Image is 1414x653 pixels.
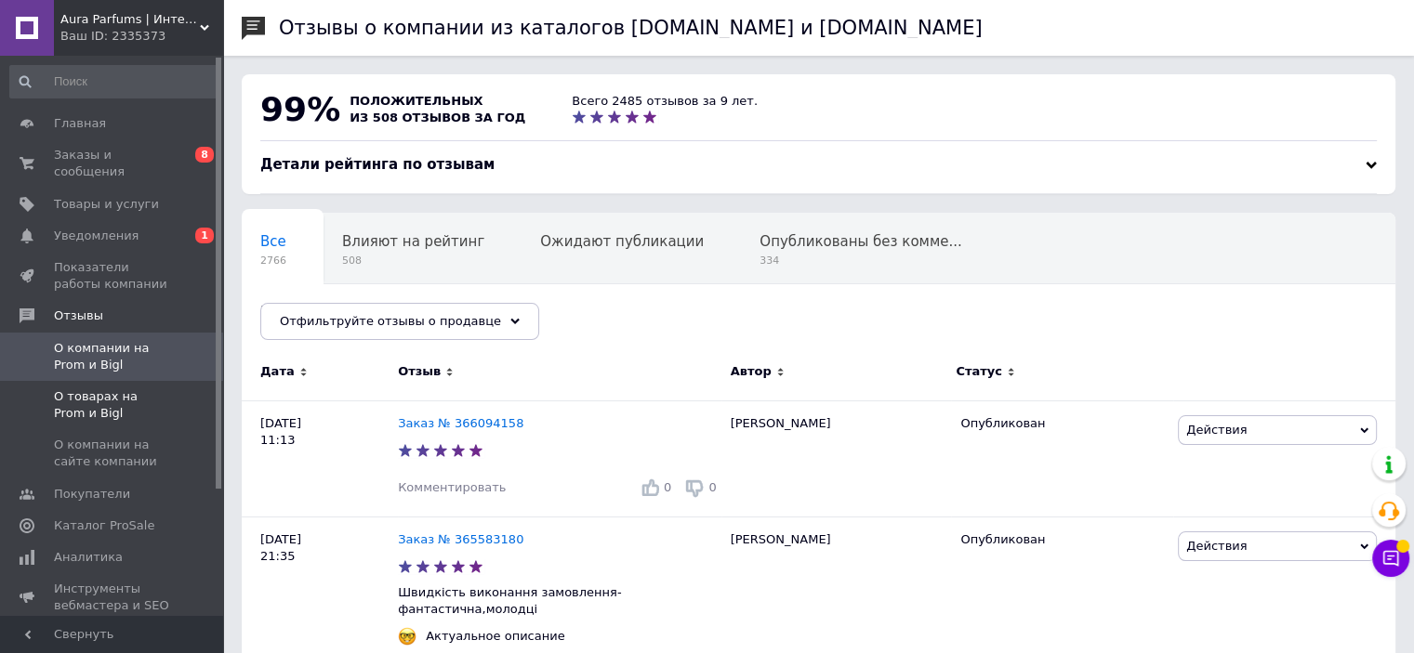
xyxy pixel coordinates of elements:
[54,259,172,293] span: Показатели работы компании
[350,94,482,108] span: положительных
[280,314,501,328] span: Отфильтруйте отзывы о продавце
[260,233,286,250] span: Все
[242,400,398,516] div: [DATE] 11:13
[421,628,570,645] div: Актуальное описание
[279,17,983,39] h1: Отзывы о компании из каталогов [DOMAIN_NAME] и [DOMAIN_NAME]
[760,254,961,268] span: 334
[540,233,704,250] span: Ожидают публикации
[54,115,106,132] span: Главная
[398,584,721,618] p: Швидкість виконання замовлення- фантастична,молодці
[398,416,523,430] a: Заказ № 366094158
[1186,423,1247,437] span: Действия
[54,147,172,180] span: Заказы и сообщения
[260,254,286,268] span: 2766
[956,363,1002,380] span: Статус
[54,228,139,244] span: Уведомления
[350,111,525,124] span: из 508 отзывов за год
[708,480,716,494] span: 0
[54,307,103,324] span: Отзывы
[54,486,130,503] span: Покупатели
[54,340,172,373] span: О компании на Prom и Bigl
[260,363,295,380] span: Дата
[1186,539,1247,553] span: Действия
[260,156,495,173] span: Детали рейтинга по отзывам
[398,479,506,496] div: Комментировать
[195,147,214,163] span: 8
[960,531,1164,548] div: Опубликован
[60,11,200,28] span: Aura Parfums | Интернет-магазин парфюмерии и косметики
[342,254,484,268] span: 508
[54,437,172,470] span: О компании на сайте компании
[398,480,506,494] span: Комментировать
[731,363,772,380] span: Автор
[54,549,123,566] span: Аналитика
[342,233,484,250] span: Влияют на рейтинг
[741,214,998,284] div: Опубликованы без комментария
[664,480,671,494] span: 0
[54,517,154,534] span: Каталог ProSale
[398,532,523,546] a: Заказ № 365583180
[572,93,758,110] div: Всего 2485 отзывов за 9 лет.
[54,388,172,422] span: О товарах на Prom и Bigl
[60,28,223,45] div: Ваш ID: 2335373
[398,627,416,646] img: :nerd_face:
[54,581,172,614] span: Инструменты вебмастера и SEO
[760,233,961,250] span: Опубликованы без комме...
[721,400,952,516] div: [PERSON_NAME]
[9,65,219,98] input: Поиск
[398,363,441,380] span: Отзыв
[195,228,214,243] span: 1
[960,415,1164,432] div: Опубликован
[260,90,340,128] span: 99%
[1372,540,1409,577] button: Чат с покупателем
[260,304,314,320] span: Принят
[260,155,1377,175] div: Детали рейтинга по отзывам
[54,196,159,213] span: Товары и услуги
